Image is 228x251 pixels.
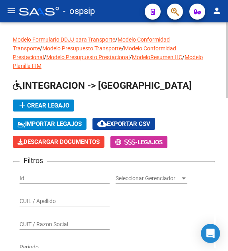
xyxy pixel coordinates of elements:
a: Modelo Formulario DDJJ para Transporte [13,36,115,43]
a: Modelo Presupuesto Transporte [42,45,122,52]
button: IMPORTAR LEGAJOS [13,118,86,130]
button: Exportar CSV [92,118,155,130]
h3: Filtros [20,155,47,166]
mat-icon: person [212,6,222,16]
span: Descargar Documentos [18,138,100,145]
a: Modelo Presupuesto Prestacional [46,54,130,60]
mat-icon: add [18,100,27,110]
button: -Legajos [110,136,167,148]
button: Crear Legajo [13,100,74,112]
a: ModeloResumen HC [132,54,182,60]
span: Seleccionar Gerenciador [116,175,180,182]
span: INTEGRACION -> [GEOGRAPHIC_DATA] [13,80,192,91]
span: - ospsip [63,2,95,20]
div: Open Intercom Messenger [201,224,220,243]
span: Crear Legajo [18,102,69,109]
span: - [115,139,138,146]
button: Descargar Documentos [13,136,104,148]
span: Exportar CSV [97,120,150,127]
mat-icon: menu [6,6,16,16]
span: Legajos [138,139,163,146]
span: IMPORTAR LEGAJOS [18,120,82,127]
mat-icon: cloud_download [97,119,107,128]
